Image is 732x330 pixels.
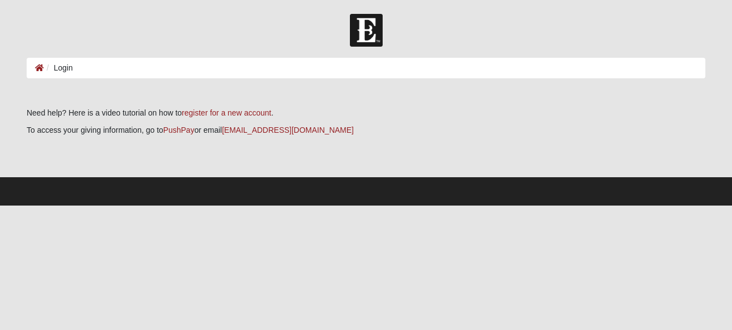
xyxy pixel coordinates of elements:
a: PushPay [163,126,194,134]
p: Need help? Here is a video tutorial on how to . [27,107,705,119]
p: To access your giving information, go to or email [27,124,705,136]
a: [EMAIL_ADDRESS][DOMAIN_NAME] [222,126,354,134]
img: Church of Eleven22 Logo [350,14,383,47]
a: register for a new account [182,108,271,117]
li: Login [44,62,73,74]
